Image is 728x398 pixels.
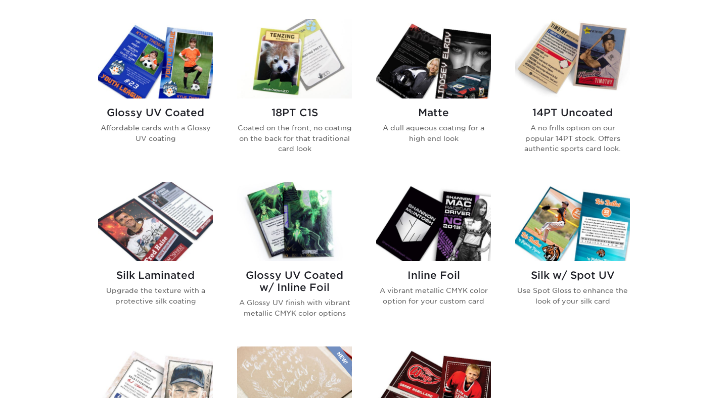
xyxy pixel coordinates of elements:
a: Matte Trading Cards Matte A dull aqueous coating for a high end look [376,19,491,170]
a: Silk Laminated Trading Cards Silk Laminated Upgrade the texture with a protective silk coating [98,182,213,334]
img: 18PT C1S Trading Cards [237,19,352,98]
a: 14PT Uncoated Trading Cards 14PT Uncoated A no frills option on our popular 14PT stock. Offers au... [515,19,630,170]
p: A no frills option on our popular 14PT stock. Offers authentic sports card look. [515,123,630,154]
a: Glossy UV Coated Trading Cards Glossy UV Coated Affordable cards with a Glossy UV coating [98,19,213,170]
p: Coated on the front, no coating on the back for that traditional card look [237,123,352,154]
h2: Inline Foil [376,269,491,281]
img: Silk w/ Spot UV Trading Cards [515,182,630,261]
img: 14PT Uncoated Trading Cards [515,19,630,98]
h2: Silk w/ Spot UV [515,269,630,281]
h2: 18PT C1S [237,107,352,119]
img: New Product [327,346,352,377]
img: Silk Laminated Trading Cards [98,182,213,261]
h2: Silk Laminated [98,269,213,281]
p: A Glossy UV finish with vibrant metallic CMYK color options [237,297,352,318]
p: Upgrade the texture with a protective silk coating [98,285,213,306]
a: 18PT C1S Trading Cards 18PT C1S Coated on the front, no coating on the back for that traditional ... [237,19,352,170]
h2: Matte [376,107,491,119]
p: Use Spot Gloss to enhance the look of your silk card [515,285,630,306]
p: A vibrant metallic CMYK color option for your custom card [376,285,491,306]
h2: Glossy UV Coated w/ Inline Foil [237,269,352,293]
h2: 14PT Uncoated [515,107,630,119]
img: Inline Foil Trading Cards [376,182,491,261]
p: A dull aqueous coating for a high end look [376,123,491,143]
img: Glossy UV Coated Trading Cards [98,19,213,98]
a: Glossy UV Coated w/ Inline Foil Trading Cards Glossy UV Coated w/ Inline Foil A Glossy UV finish ... [237,182,352,334]
a: Inline Foil Trading Cards Inline Foil A vibrant metallic CMYK color option for your custom card [376,182,491,334]
h2: Glossy UV Coated [98,107,213,119]
img: Matte Trading Cards [376,19,491,98]
a: Silk w/ Spot UV Trading Cards Silk w/ Spot UV Use Spot Gloss to enhance the look of your silk card [515,182,630,334]
img: Glossy UV Coated w/ Inline Foil Trading Cards [237,182,352,261]
p: Affordable cards with a Glossy UV coating [98,123,213,143]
